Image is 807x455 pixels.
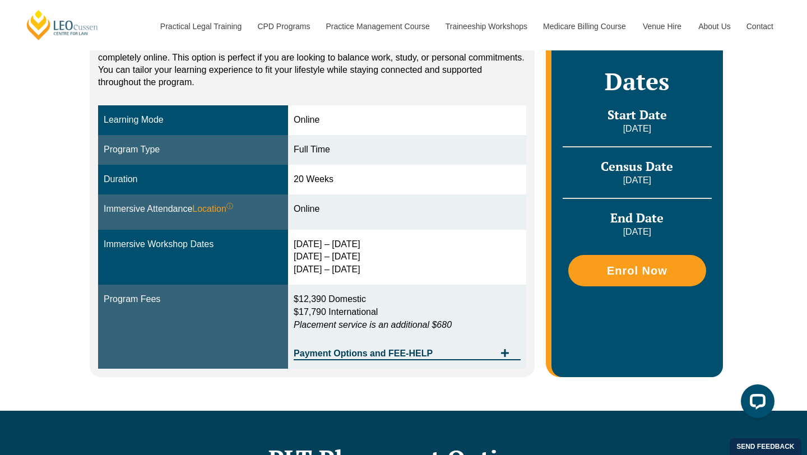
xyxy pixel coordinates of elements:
[152,2,249,50] a: Practical Legal Training
[294,173,521,186] div: 20 Weeks
[294,114,521,127] div: Online
[249,2,317,50] a: CPD Programs
[294,203,521,216] div: Online
[104,293,282,306] div: Program Fees
[607,106,667,123] span: Start Date
[294,294,366,304] span: $12,390 Domestic
[607,265,667,276] span: Enrol Now
[437,2,535,50] a: Traineeship Workshops
[104,114,282,127] div: Learning Mode
[104,238,282,251] div: Immersive Workshop Dates
[294,307,378,317] span: $17,790 International
[192,203,233,216] span: Location
[98,27,526,89] p: Online learning provides the ultimate flexibility: You can study from anywhere, with the freedom ...
[568,255,706,286] a: Enrol Now
[563,67,712,95] h2: Dates
[318,2,437,50] a: Practice Management Course
[690,2,738,50] a: About Us
[601,158,673,174] span: Census Date
[226,202,233,210] sup: ⓘ
[104,173,282,186] div: Duration
[634,2,690,50] a: Venue Hire
[563,123,712,135] p: [DATE]
[732,380,779,427] iframe: LiveChat chat widget
[294,143,521,156] div: Full Time
[563,226,712,238] p: [DATE]
[563,174,712,187] p: [DATE]
[294,238,521,277] div: [DATE] – [DATE] [DATE] – [DATE] [DATE] – [DATE]
[535,2,634,50] a: Medicare Billing Course
[738,2,782,50] a: Contact
[104,143,282,156] div: Program Type
[294,349,495,358] span: Payment Options and FEE-HELP
[294,320,452,329] em: Placement service is an additional $680
[25,9,100,41] a: [PERSON_NAME] Centre for Law
[610,210,664,226] span: End Date
[104,203,282,216] div: Immersive Attendance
